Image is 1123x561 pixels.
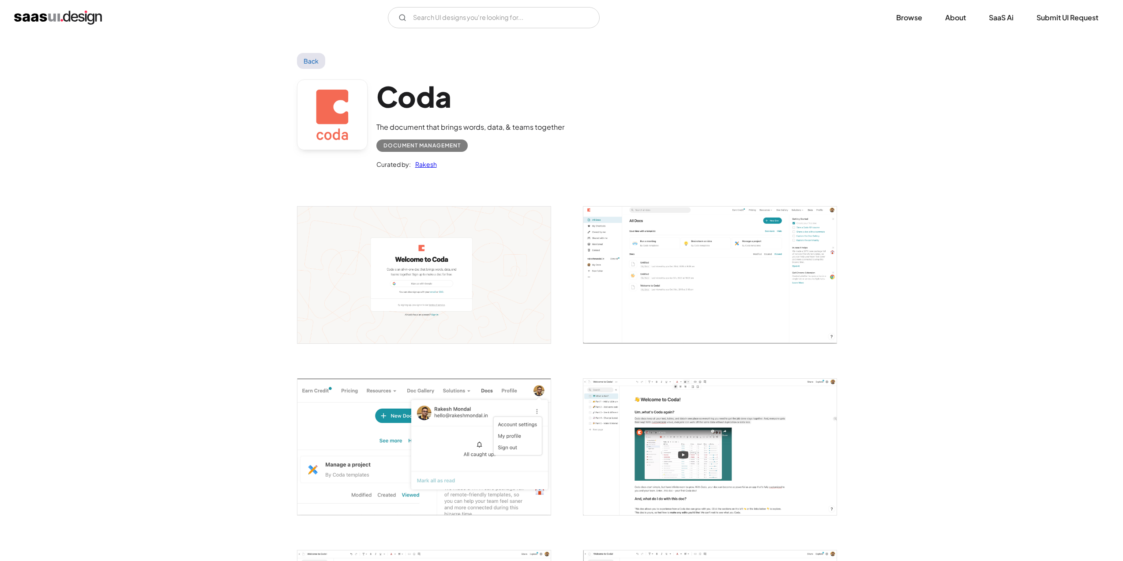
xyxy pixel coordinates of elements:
a: open lightbox [583,379,837,515]
input: Search UI designs you're looking for... [388,7,600,28]
h1: Coda [376,79,564,113]
form: Email Form [388,7,600,28]
a: SaaS Ai [978,8,1024,27]
a: Rakesh [411,159,437,169]
img: 6016e29bbd4407c46c5d2f76_Coda-profile-dropdown.jpg [297,379,551,515]
a: open lightbox [583,207,837,343]
div: Document Management [383,140,461,151]
a: Back [297,53,326,69]
img: 6016e29ccb58217d0eafdb25_Coda-welcome.jpg [583,207,837,343]
img: 6016e29cab020f7a0e811e10_Coda-login.jpg [297,207,551,343]
div: The document that brings words, data, & teams together [376,122,564,132]
img: 6016e29b90820a8efa2f9a83_Coda-document-edit-1.jpg [583,379,837,515]
a: home [14,11,102,25]
a: open lightbox [297,207,551,343]
a: Submit UI Request [1026,8,1109,27]
a: About [935,8,977,27]
div: Curated by: [376,159,411,169]
a: open lightbox [297,379,551,515]
a: Browse [886,8,933,27]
